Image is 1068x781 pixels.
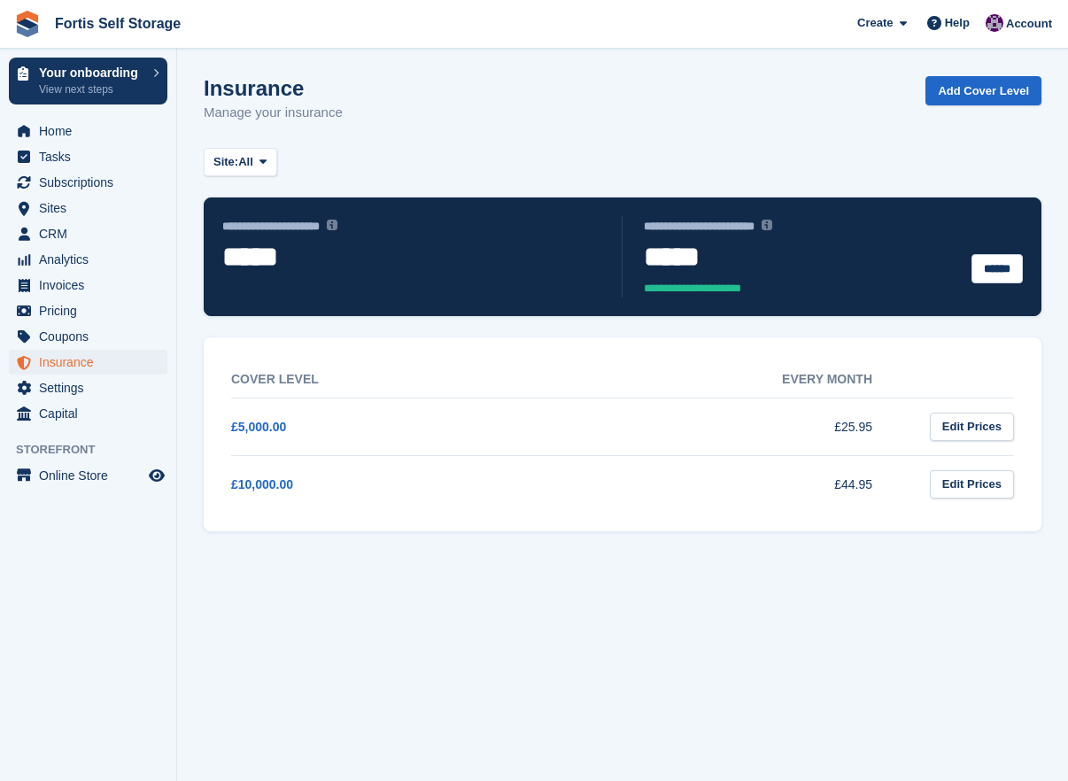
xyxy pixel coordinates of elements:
[39,144,145,169] span: Tasks
[9,375,167,400] a: menu
[14,11,41,37] img: stora-icon-8386f47178a22dfd0bd8f6a31ec36ba5ce8667c1dd55bd0f319d3a0aa187defe.svg
[1006,15,1052,33] span: Account
[9,463,167,488] a: menu
[945,14,970,32] span: Help
[39,247,145,272] span: Analytics
[231,361,569,398] th: Cover Level
[204,103,343,123] p: Manage your insurance
[39,196,145,220] span: Sites
[986,14,1003,32] img: Richard Welch
[930,413,1014,442] a: Edit Prices
[9,247,167,272] a: menu
[9,273,167,298] a: menu
[569,361,908,398] th: Every month
[238,153,253,171] span: All
[9,170,167,195] a: menu
[9,401,167,426] a: menu
[9,324,167,349] a: menu
[569,455,908,513] td: £44.95
[9,221,167,246] a: menu
[857,14,893,32] span: Create
[39,298,145,323] span: Pricing
[48,9,188,38] a: Fortis Self Storage
[930,470,1014,499] a: Edit Prices
[39,375,145,400] span: Settings
[39,81,144,97] p: View next steps
[204,76,343,100] h1: Insurance
[39,350,145,375] span: Insurance
[9,119,167,143] a: menu
[213,153,238,171] span: Site:
[925,76,1041,105] a: Add Cover Level
[39,401,145,426] span: Capital
[327,220,337,230] img: icon-info-grey-7440780725fd019a000dd9b08b2336e03edf1995a4989e88bcd33f0948082b44.svg
[9,196,167,220] a: menu
[39,273,145,298] span: Invoices
[204,148,277,177] button: Site: All
[39,463,145,488] span: Online Store
[9,350,167,375] a: menu
[231,477,293,491] a: £10,000.00
[39,324,145,349] span: Coupons
[39,170,145,195] span: Subscriptions
[16,441,176,459] span: Storefront
[569,398,908,455] td: £25.95
[9,144,167,169] a: menu
[762,220,772,230] img: icon-info-grey-7440780725fd019a000dd9b08b2336e03edf1995a4989e88bcd33f0948082b44.svg
[39,119,145,143] span: Home
[9,58,167,104] a: Your onboarding View next steps
[39,221,145,246] span: CRM
[39,66,144,79] p: Your onboarding
[146,465,167,486] a: Preview store
[9,298,167,323] a: menu
[231,420,286,434] a: £5,000.00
